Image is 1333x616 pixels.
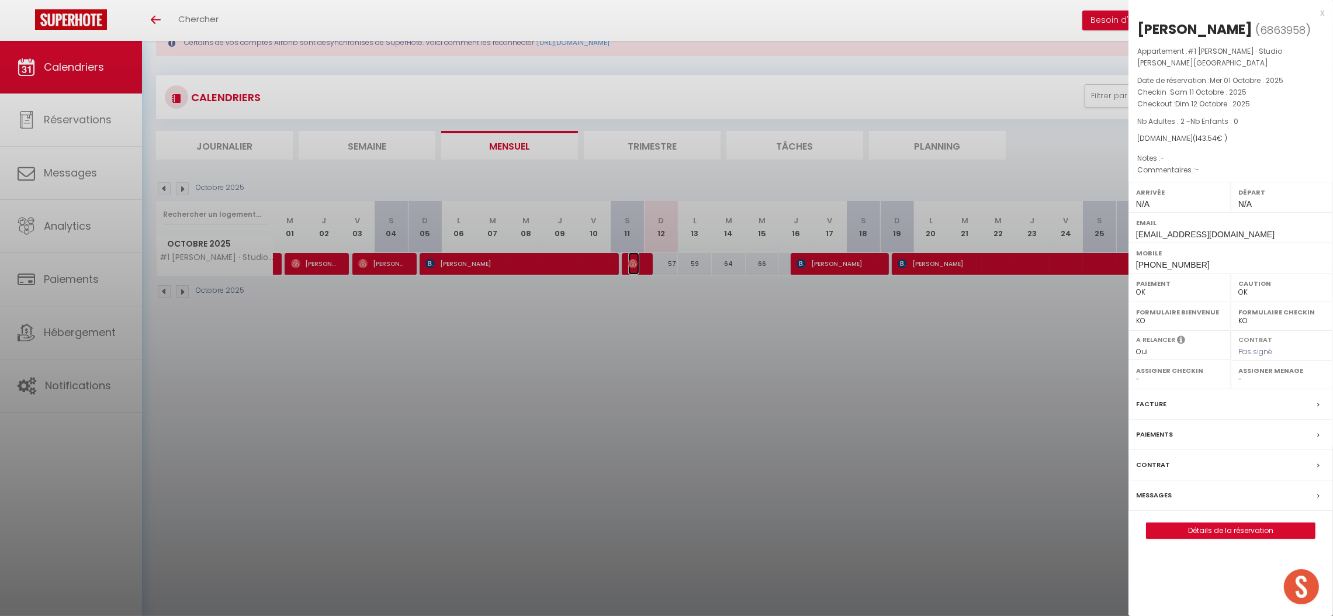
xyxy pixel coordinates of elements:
[1136,247,1325,259] label: Mobile
[1170,87,1247,97] span: Sam 11 Octobre . 2025
[1137,75,1324,86] p: Date de réservation :
[1136,230,1275,239] span: [EMAIL_ADDRESS][DOMAIN_NAME]
[1136,278,1223,289] label: Paiement
[1128,6,1324,20] div: x
[1238,186,1325,198] label: Départ
[1136,335,1175,345] label: A relancer
[1137,86,1324,98] p: Checkin :
[1210,75,1283,85] span: Mer 01 Octobre . 2025
[1238,199,1252,209] span: N/A
[1137,116,1238,126] span: Nb Adultes : 2 -
[1136,199,1150,209] span: N/A
[1136,489,1172,501] label: Messages
[1137,20,1252,39] div: [PERSON_NAME]
[1190,116,1238,126] span: Nb Enfants : 0
[1195,165,1199,175] span: -
[1137,46,1282,68] span: #1 [PERSON_NAME] · Studio [PERSON_NAME][GEOGRAPHIC_DATA]
[1136,217,1325,229] label: Email
[1175,99,1250,109] span: Dim 12 Octobre . 2025
[1136,365,1223,376] label: Assigner Checkin
[1196,133,1217,143] span: 143.54
[1136,260,1210,269] span: [PHONE_NUMBER]
[1238,335,1272,342] label: Contrat
[1147,523,1315,538] a: Détails de la réservation
[1238,306,1325,318] label: Formulaire Checkin
[1260,23,1306,37] span: 6863958
[1238,365,1325,376] label: Assigner Menage
[1146,522,1315,539] button: Détails de la réservation
[1136,306,1223,318] label: Formulaire Bienvenue
[1161,153,1165,163] span: -
[1284,569,1319,604] div: Ouvrir le chat
[1136,428,1173,441] label: Paiements
[1238,347,1272,357] span: Pas signé
[1136,398,1166,410] label: Facture
[1137,153,1324,164] p: Notes :
[1255,22,1311,38] span: ( )
[1137,98,1324,110] p: Checkout :
[1193,133,1227,143] span: ( € )
[1238,278,1325,289] label: Caution
[1137,46,1324,69] p: Appartement :
[1136,186,1223,198] label: Arrivée
[1137,164,1324,176] p: Commentaires :
[1177,335,1185,348] i: Sélectionner OUI si vous souhaiter envoyer les séquences de messages post-checkout
[1137,133,1324,144] div: [DOMAIN_NAME]
[1136,459,1170,471] label: Contrat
